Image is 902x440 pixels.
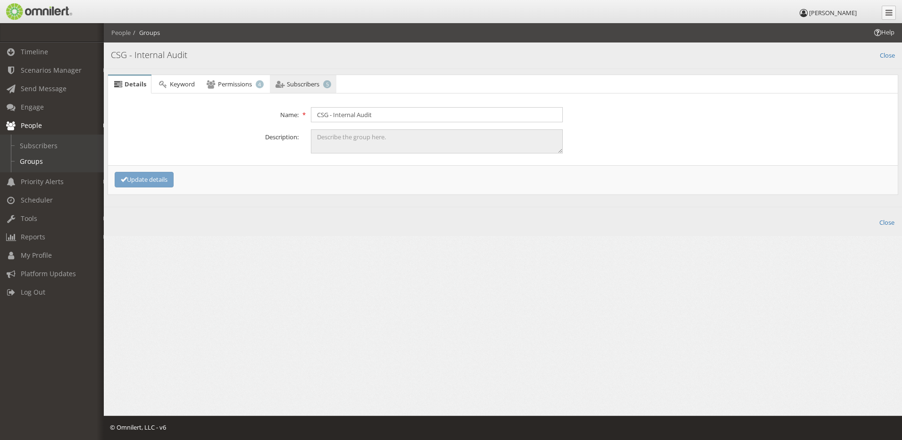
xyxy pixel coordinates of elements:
[21,232,45,241] span: Reports
[201,75,269,94] a: Permissions 4
[108,76,151,94] a: Details
[323,80,331,88] span: 5
[21,102,44,111] span: Engage
[21,66,82,75] span: Scenarios Manager
[131,28,160,37] li: Groups
[21,121,42,130] span: People
[111,28,131,37] li: People
[21,288,45,296] span: Log Out
[21,251,52,260] span: My Profile
[809,8,857,17] span: [PERSON_NAME]
[152,75,200,94] a: Keyword
[256,80,264,88] span: 4
[125,80,146,88] span: Details
[880,49,895,60] a: Close
[21,269,76,278] span: Platform Updates
[5,3,72,20] img: Omnilert
[218,80,252,88] span: Permissions
[107,107,305,119] label: Name:
[21,195,53,204] span: Scheduler
[311,107,563,122] input: Group name
[21,7,41,15] span: Help
[21,47,48,56] span: Timeline
[107,129,305,142] label: Description:
[21,84,67,93] span: Send Message
[270,75,336,94] a: Subscribers 5
[882,6,896,20] a: Collapse Menu
[287,80,319,88] span: Subscribers
[170,80,195,88] span: Keyword
[873,28,894,37] span: Help
[111,49,895,61] h4: CSG - Internal Audit
[21,214,37,223] span: Tools
[879,216,894,227] a: Close
[21,177,64,186] span: Priority Alerts
[110,423,166,432] span: © Omnilert, LLC - v6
